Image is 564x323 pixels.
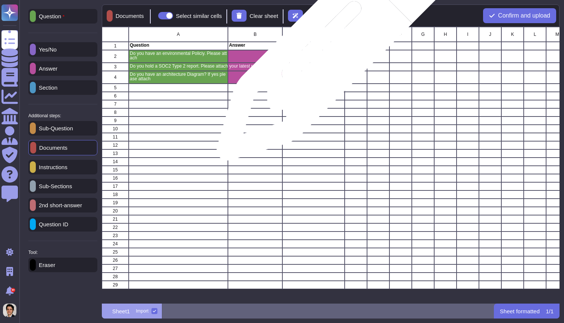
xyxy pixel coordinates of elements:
[102,108,129,117] div: 8
[102,182,129,190] div: 17
[102,63,129,71] div: 3
[533,32,536,37] span: L
[489,32,491,37] span: J
[546,308,554,314] p: 1 / 1
[102,27,560,304] div: grid
[36,13,65,19] p: Question
[102,125,129,133] div: 10
[11,288,15,292] div: 9+
[28,250,38,255] p: Tool:
[36,145,68,150] p: Documents
[176,13,222,19] div: Select similar cells
[36,164,68,170] p: Instructions
[36,66,57,71] p: Answer
[483,8,556,23] button: Confirm and upload
[102,232,129,240] div: 23
[306,13,333,19] p: Autoformat
[102,174,129,182] div: 16
[102,166,129,174] div: 15
[130,64,227,68] p: Do you hold a SOC2 Type 2 report. Please attach your latest report
[377,32,380,37] span: E
[102,256,129,264] div: 26
[102,141,129,149] div: 12
[421,32,424,37] span: G
[136,309,148,313] div: Import
[102,240,129,248] div: 24
[102,133,129,141] div: 11
[102,223,129,232] div: 22
[102,149,129,158] div: 13
[467,32,468,37] span: I
[102,92,129,100] div: 6
[254,32,257,37] span: B
[102,100,129,108] div: 7
[399,32,402,37] span: F
[444,32,447,37] span: H
[102,117,129,125] div: 9
[102,190,129,199] div: 18
[130,72,227,81] p: Do you have an architecture Diagram? If yes please attach
[36,183,72,189] p: Sub-Sections
[177,32,180,37] span: A
[130,43,227,47] p: Question
[36,221,68,227] p: Question ID
[354,32,357,37] span: D
[498,13,550,19] span: Confirm and upload
[102,273,129,281] div: 28
[130,51,227,60] p: Do you have an environmental Policiy. Please attach
[312,32,315,37] span: C
[102,207,129,215] div: 20
[102,50,129,63] div: 2
[511,32,514,37] span: K
[36,125,73,131] p: Sub-Question
[500,308,540,314] p: Sheet formatted
[112,308,130,314] p: Sheet1
[102,248,129,256] div: 25
[36,262,55,268] p: Eraser
[102,264,129,273] div: 27
[102,158,129,166] div: 14
[102,281,129,289] div: 29
[229,43,281,47] p: Answer
[102,84,129,92] div: 5
[283,43,344,47] p: Attachement
[113,13,144,19] p: Documents
[250,13,278,19] p: Clear sheet
[36,202,82,208] p: 2nd short-answer
[102,71,129,84] div: 4
[3,304,16,317] img: user
[555,32,559,37] span: M
[1,302,22,319] button: user
[102,199,129,207] div: 19
[28,114,61,118] p: Additional steps:
[102,215,129,223] div: 21
[36,47,57,52] p: Yes/No
[102,42,129,50] div: 1
[36,85,57,90] p: Section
